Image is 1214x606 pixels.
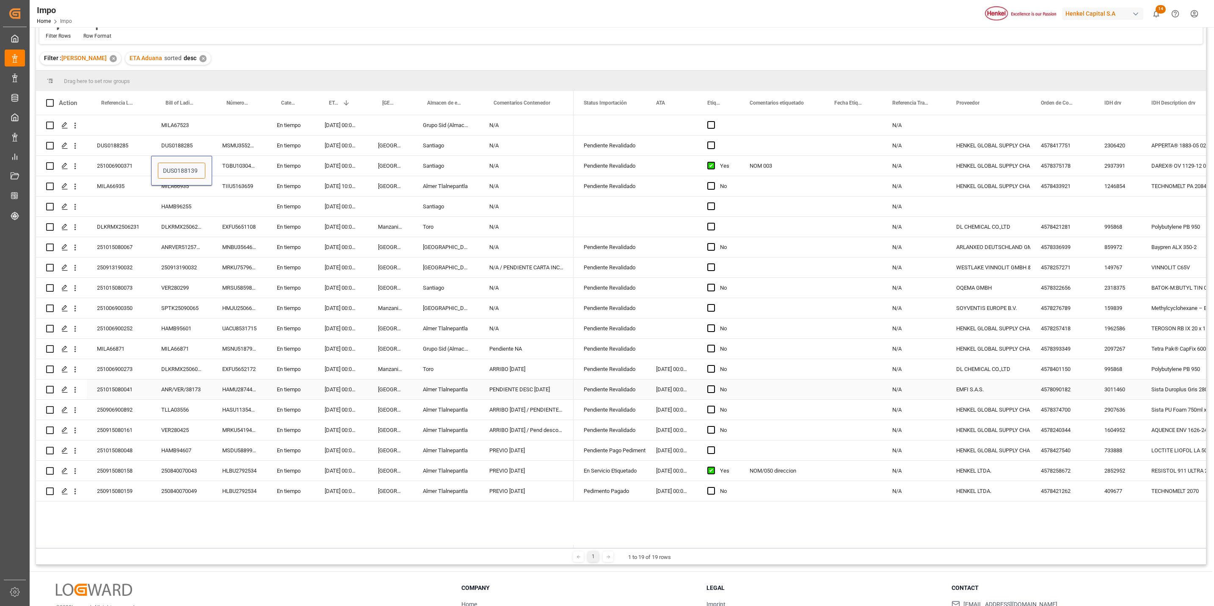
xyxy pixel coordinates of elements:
div: Pendiente Revalidado [584,238,636,257]
span: Referencia Trade [892,100,928,106]
div: N/A [479,217,574,237]
div: N/A [882,461,946,481]
div: [DATE] 00:00:00 [315,298,368,318]
div: En tiempo [267,379,315,399]
div: Pendiente Revalidado [584,258,636,277]
div: Press SPACE to select this row. [36,176,574,196]
div: N/A [882,176,946,196]
div: En tiempo [267,400,315,420]
div: N/A [882,481,946,501]
div: N/A [479,196,574,216]
div: [GEOGRAPHIC_DATA] [368,156,413,176]
div: MILA67523 [151,115,212,135]
div: MRSU5859891 [212,278,267,298]
div: Grupo Sid (Almacenaje y Distribucion AVIOR) [413,115,479,135]
div: PENDIENTE DESC [DATE] [479,379,574,399]
div: [DATE] 00:00:00 [315,278,368,298]
div: HENKEL GLOBAL SUPPLY CHAIN B.V. [956,177,1021,196]
div: Santiago [413,278,479,298]
div: VER280299 [151,278,212,298]
div: DL CHEMICAL CO.,LTD [956,217,1021,237]
div: [GEOGRAPHIC_DATA] [368,481,413,501]
div: UACU8531715 [212,318,267,338]
div: [DATE] 00:00:00 [315,136,368,155]
div: ANR/VER/38173 [151,379,212,399]
div: [DATE] 00:00:00 [315,339,368,359]
div: Almer Tlalnepantla [413,318,479,338]
div: MILA66871 [87,339,151,359]
div: ANRVER5125773V [151,237,212,257]
div: DUS0188285 [151,136,212,155]
div: 4578421262 [1031,481,1094,501]
div: N/A [479,115,574,135]
span: Fecha Etiquetado [834,100,864,106]
div: N/A / PENDIENTE CARTA INCREMENTABLES [479,257,574,277]
div: [DATE] 00:00:00 [646,420,697,440]
div: Row Format [83,32,111,40]
div: MILA66935 [151,176,212,196]
div: En tiempo [267,440,315,460]
div: HLBU2792534 [212,461,267,481]
div: Press SPACE to select this row. [36,156,574,176]
div: TLLA03556 [151,400,212,420]
div: N/A [479,278,574,298]
div: 2318375 [1094,278,1141,298]
div: N/A [882,420,946,440]
div: [DATE] 00:00:00 [315,196,368,216]
div: 251006900273 [87,359,151,379]
span: Número de Contenedor [226,100,249,106]
span: Referencia Leschaco [101,100,133,106]
div: DLKRMX2506231 [87,217,151,237]
div: Almer Tlalnepantla [413,400,479,420]
span: Almacen de entrega [427,100,461,106]
div: PREVIO [DATE] [479,461,574,481]
span: Proveedor [956,100,979,106]
span: Comentarios Contenedor [494,100,550,106]
div: Press SPACE to select this row. [36,278,574,298]
div: N/A [479,156,574,176]
div: En tiempo [267,298,315,318]
div: Grupo Sid (Almacenaje y Distribucion AVIOR) [413,339,479,359]
img: Henkel%20logo.jpg_1689854090.jpg [985,6,1056,21]
button: Help Center [1166,4,1185,23]
div: [GEOGRAPHIC_DATA] [368,461,413,481]
div: 4578393349 [1031,339,1094,359]
div: En tiempo [267,176,315,196]
div: N/A [882,136,946,155]
div: Pendiente Revalidado [584,136,636,155]
div: N/A [882,359,946,379]
div: HAMB94607 [151,440,212,460]
div: N/A [882,339,946,359]
div: 251006900252 [87,318,151,338]
div: Manzanillo [368,298,413,318]
div: Press SPACE to select this row. [36,359,574,379]
div: Press SPACE to select this row. [36,339,574,359]
span: 14 [1156,5,1166,14]
span: desc [184,55,196,61]
div: 251015080073 [87,278,151,298]
div: HAMB96255 [151,196,212,216]
div: 4578090182 [1031,379,1094,399]
div: En tiempo [267,115,315,135]
div: 1246854 [1094,176,1141,196]
div: MSMU3552118 [212,136,267,155]
button: show 14 new notifications [1147,4,1166,23]
span: Drag here to set row groups [64,78,130,84]
div: WESTLAKE VINNOLIT GMBH & CO. KG [956,258,1021,277]
span: Bill of Lading Number [166,100,194,106]
div: MRKU5419483 [212,420,267,440]
div: N/A [882,237,946,257]
div: [DATE] 00:00:00 [315,318,368,338]
div: En tiempo [267,461,315,481]
div: [DATE] 00:00:00 [315,400,368,420]
div: 159839 [1094,298,1141,318]
span: IDH Description drv [1151,100,1195,106]
div: [DATE] 00:00:00 [315,440,368,460]
div: 149767 [1094,257,1141,277]
div: [DATE] 00:00:00 [646,379,697,399]
span: sorted [164,55,182,61]
div: 250915080158 [87,461,151,481]
div: [DATE] 00:00:00 [646,481,697,501]
div: 250913190032 [151,257,212,277]
div: [DATE] 00:00:00 [646,400,697,420]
